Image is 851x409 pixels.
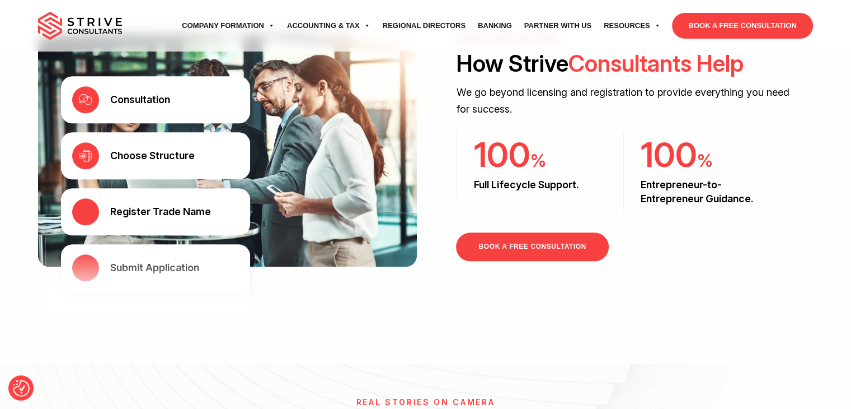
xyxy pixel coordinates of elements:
[110,93,170,106] div: Consultation
[176,10,281,41] a: Company Formation
[518,10,598,41] a: Partner with Us
[110,149,195,162] div: Choose Structure
[472,10,518,41] a: Banking
[568,49,743,77] span: Consultants Help
[281,10,377,41] a: Accounting & Tax
[473,134,530,175] span: 100
[456,84,790,117] p: We go beyond licensing and registration to provide everything you need for success.
[641,134,697,175] span: 100
[456,233,608,261] a: BOOK A FREE CONSULTATION
[377,10,472,41] a: Regional Directors
[530,150,546,171] span: %
[697,150,713,171] span: %
[38,12,122,40] img: main-logo.svg
[13,380,30,397] button: Consent Preferences
[456,48,790,80] h2: How Strive
[110,205,211,219] div: Register Trade Name
[473,178,606,192] h3: Full Lifecycle Support.
[13,380,30,397] img: Revisit consent button
[641,178,774,206] h3: Entrepreneur-to-Entrepreneur Guidance.
[672,13,812,39] a: BOOK A FREE CONSULTATION
[598,10,666,41] a: Resources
